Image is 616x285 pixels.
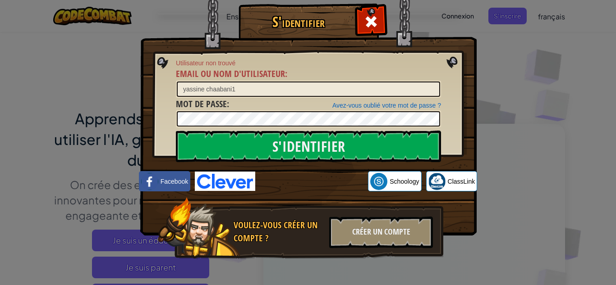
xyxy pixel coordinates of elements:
label: : [176,98,229,111]
input: S'identifier [176,131,441,162]
span: Mot de passe [176,98,227,110]
div: Créer un compte [329,217,433,248]
img: schoology.png [370,173,387,190]
h1: S'identifier [241,14,356,30]
span: Utilisateur non trouvé [176,59,441,68]
span: Email ou nom d'utilisateur [176,68,285,80]
label: : [176,68,287,81]
span: Schoology [390,177,419,186]
iframe: Bouton "Se connecter avec Google" [255,172,368,191]
a: Avez-vous oublié votre mot de passe ? [332,102,441,109]
span: ClassLink [448,177,475,186]
img: classlink-logo-small.png [428,173,446,190]
img: facebook_small.png [141,173,158,190]
span: Facebook [161,177,188,186]
img: clever-logo-blue.png [195,172,255,191]
div: Voulez-vous créer un compte ? [234,219,324,244]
